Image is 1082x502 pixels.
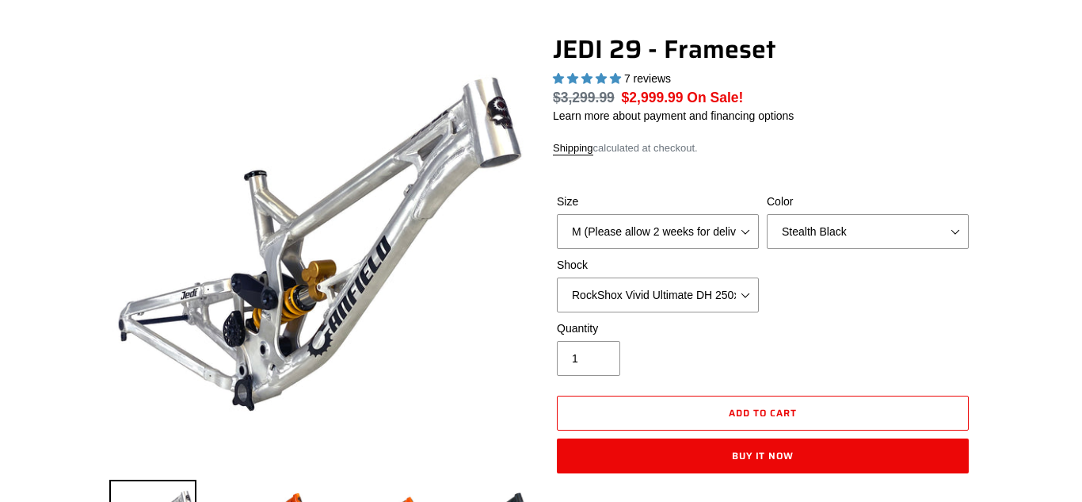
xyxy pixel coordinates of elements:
span: On Sale! [687,87,743,108]
span: 5.00 stars [553,72,624,85]
span: 7 reviews [624,72,671,85]
span: Add to cart [729,405,797,420]
label: Size [557,194,759,210]
button: Add to cart [557,396,969,431]
span: $2,999.99 [622,90,684,105]
button: Buy it now [557,439,969,473]
s: $3,299.99 [553,90,615,105]
div: calculated at checkout. [553,140,973,156]
label: Quantity [557,320,759,337]
label: Color [767,194,969,210]
a: Learn more about payment and financing options [553,109,794,122]
a: Shipping [553,142,593,155]
label: Shock [557,257,759,274]
h1: JEDI 29 - Frameset [553,34,973,64]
